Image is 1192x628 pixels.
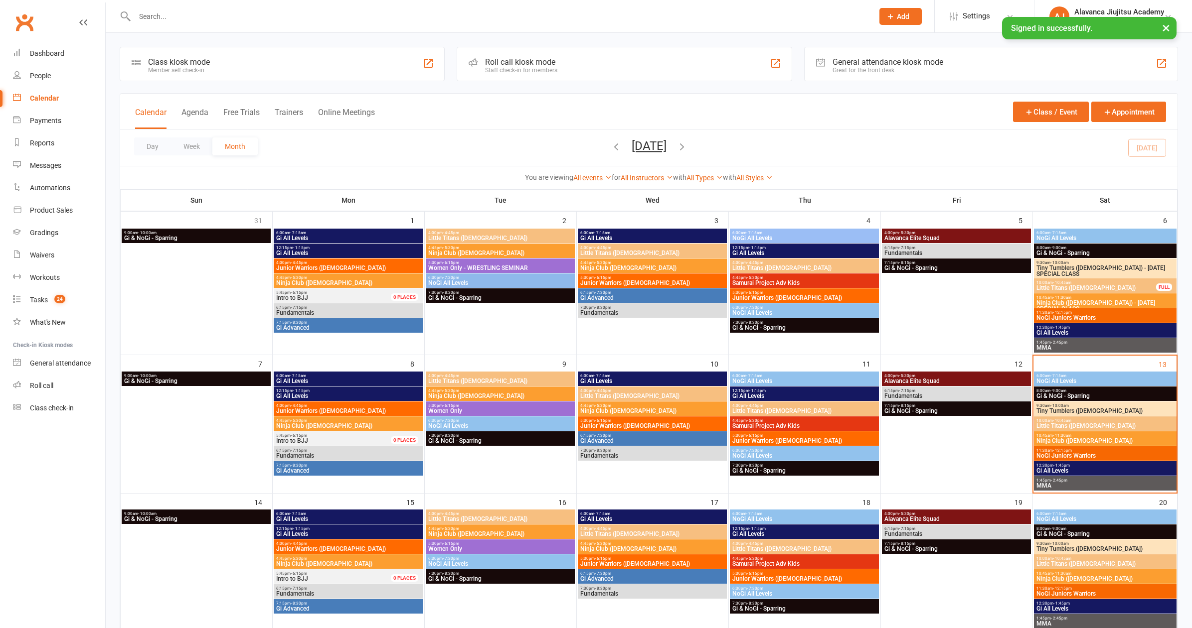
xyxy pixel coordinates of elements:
[1050,388,1066,393] span: - 9:00am
[632,139,667,153] button: [DATE]
[580,433,725,438] span: 6:15pm
[1036,310,1175,315] span: 11:30am
[428,265,573,271] span: Women Only - WRESTLING SEMINAR
[580,448,725,453] span: 7:30pm
[884,388,1029,393] span: 6:15pm
[562,212,576,228] div: 2
[276,294,308,301] span: Intro to BJJ
[1036,448,1175,453] span: 11:30am
[258,355,272,372] div: 7
[747,290,763,295] span: - 6:15pm
[1036,433,1175,438] span: 10:45am
[747,260,763,265] span: - 4:45pm
[13,244,105,266] a: Waivers
[428,388,573,393] span: 4:45pm
[276,378,421,384] span: Gi All Levels
[1036,374,1175,378] span: 6:00am
[897,12,909,20] span: Add
[318,108,375,129] button: Online Meetings
[391,293,418,301] div: 0 PLACES
[13,375,105,397] a: Roll call
[276,393,421,399] span: Gi All Levels
[884,260,1029,265] span: 7:15pm
[884,393,1029,399] span: Fundamentals
[1015,355,1032,372] div: 12
[13,266,105,289] a: Workouts
[275,108,303,129] button: Trainers
[485,57,557,67] div: Roll call kiosk mode
[1050,403,1069,408] span: - 10:00am
[879,8,922,25] button: Add
[580,280,725,286] span: Junior Warriors ([DEMOGRAPHIC_DATA])
[13,177,105,199] a: Automations
[1036,280,1157,285] span: 10:00am
[884,235,1029,241] span: Alavanca Elite Squad
[1036,260,1175,265] span: 9:30am
[124,235,269,241] span: Gi & NoGi - Sparring
[580,290,725,295] span: 6:15pm
[181,108,208,129] button: Agenda
[747,275,763,280] span: - 5:30pm
[391,436,418,444] div: 0 PLACES
[580,388,725,393] span: 4:00pm
[1036,285,1157,291] span: Little Titans ([DEMOGRAPHIC_DATA])
[1036,423,1175,429] span: Little Titans ([DEMOGRAPHIC_DATA])
[30,49,64,57] div: Dashboard
[1036,408,1175,414] span: Tiny Tumblers ([DEMOGRAPHIC_DATA])
[276,433,403,438] span: 5:45pm
[580,403,725,408] span: 4:45pm
[1074,7,1164,16] div: Alavanca Jiujitsu Academy
[276,231,421,235] span: 6:00am
[1036,315,1175,321] span: NoGi Juniors Warriors
[121,190,273,211] th: Sun
[746,231,762,235] span: - 7:15am
[30,318,66,326] div: What's New
[13,132,105,154] a: Reports
[276,250,421,256] span: Gi All Levels
[291,448,307,453] span: - 7:15pm
[580,235,725,241] span: Gi All Levels
[884,265,1029,271] span: Gi & NoGi - Sparring
[428,403,573,408] span: 5:30pm
[410,212,424,228] div: 1
[276,310,421,316] span: Fundamentals
[732,290,877,295] span: 5:30pm
[881,190,1033,211] th: Fri
[13,289,105,311] a: Tasks 24
[1157,17,1175,38] button: ×
[595,448,611,453] span: - 8:30pm
[899,246,915,250] span: - 7:15pm
[1053,280,1071,285] span: - 10:45am
[276,374,421,378] span: 6:00am
[732,250,877,256] span: Gi All Levels
[276,305,421,310] span: 6:15pm
[732,438,877,444] span: Junior Warriors ([DEMOGRAPHIC_DATA])
[13,397,105,419] a: Class kiosk mode
[732,310,877,316] span: NoGi All Levels
[276,320,421,325] span: 7:15pm
[171,137,212,155] button: Week
[580,231,725,235] span: 6:00am
[13,222,105,244] a: Gradings
[276,265,421,271] span: Junior Warriors ([DEMOGRAPHIC_DATA])
[732,260,877,265] span: 4:00pm
[428,231,573,235] span: 4:00pm
[1036,300,1175,312] span: Ninja Club ([DEMOGRAPHIC_DATA]) - [DATE] SPECIAL CLASS
[1036,418,1175,423] span: 10:00am
[573,174,612,182] a: All events
[899,260,915,265] span: - 8:15pm
[428,235,573,241] span: Little Titans ([DEMOGRAPHIC_DATA])
[736,174,773,182] a: All Styles
[276,418,421,423] span: 4:45pm
[410,355,424,372] div: 8
[1036,388,1175,393] span: 8:00am
[291,260,307,265] span: - 4:45pm
[443,290,459,295] span: - 8:30pm
[276,388,421,393] span: 12:15pm
[884,250,1029,256] span: Fundamentals
[1091,102,1166,122] button: Appointment
[732,388,877,393] span: 12:15pm
[899,403,915,408] span: - 8:15pm
[1036,403,1175,408] span: 9:30am
[425,190,577,211] th: Tue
